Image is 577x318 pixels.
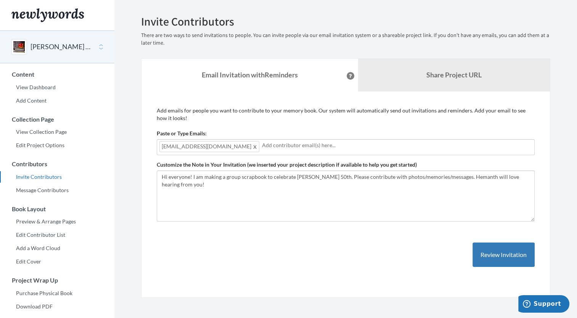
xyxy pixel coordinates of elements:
[141,32,550,47] p: There are two ways to send invitations to people. You can invite people via our email invitation ...
[0,206,114,212] h3: Book Layout
[0,71,114,78] h3: Content
[262,141,532,149] input: Add contributor email(s) here...
[157,130,207,137] label: Paste or Type Emails:
[31,42,92,52] button: [PERSON_NAME] 50th Birthday
[0,161,114,167] h3: Contributors
[141,15,550,28] h2: Invite Contributors
[202,71,298,79] strong: Email Invitation with Reminders
[157,170,535,222] textarea: Hi everyone! I am making a group scrapbook to celebrate [PERSON_NAME] 50th. Please contribute wit...
[426,71,482,79] b: Share Project URL
[518,295,569,314] iframe: Opens a widget where you can chat to one of our agents
[0,116,114,123] h3: Collection Page
[157,107,535,122] p: Add emails for people you want to contribute to your memory book. Our system will automatically s...
[157,161,417,169] label: Customize the Note in Your Invitation (we inserted your project description if available to help ...
[159,141,259,152] span: [EMAIL_ADDRESS][DOMAIN_NAME]
[0,277,114,284] h3: Project Wrap Up
[11,8,84,22] img: Newlywords logo
[473,243,535,267] button: Review Invitation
